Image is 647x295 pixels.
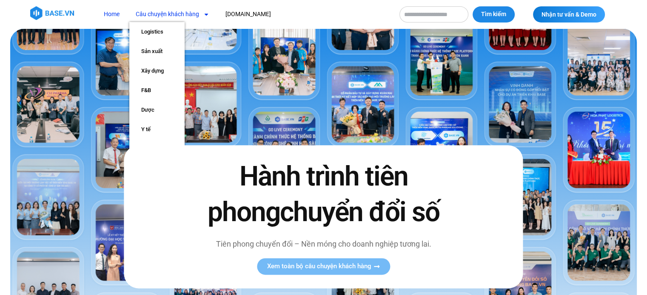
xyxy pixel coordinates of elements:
span: Nhận tư vấn & Demo [542,11,596,17]
button: Tìm kiếm [473,6,515,22]
a: F&B [129,81,185,100]
ul: Câu chuyện khách hàng [129,22,185,159]
h2: Hành trình tiên phong [189,159,457,230]
a: Dược [129,100,185,120]
nav: Menu [97,6,391,22]
a: Home [97,6,126,22]
a: Sản xuất [129,42,185,61]
p: Tiên phong chuyển đổi – Nền móng cho doanh nghiệp tương lai. [189,238,457,250]
a: [DOMAIN_NAME] [219,6,277,22]
a: Nhận tư vấn & Demo [533,6,605,22]
a: Xem toàn bộ câu chuyện khách hàng [257,258,390,275]
a: Xây dựng [129,61,185,81]
span: Tìm kiếm [481,10,506,19]
span: Xem toàn bộ câu chuyện khách hàng [267,263,371,270]
span: chuyển đổi số [280,196,439,228]
a: Logistics [129,22,185,42]
a: Y tế [129,120,185,139]
a: Giáo dục [129,139,185,159]
a: Câu chuyện khách hàng [129,6,216,22]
